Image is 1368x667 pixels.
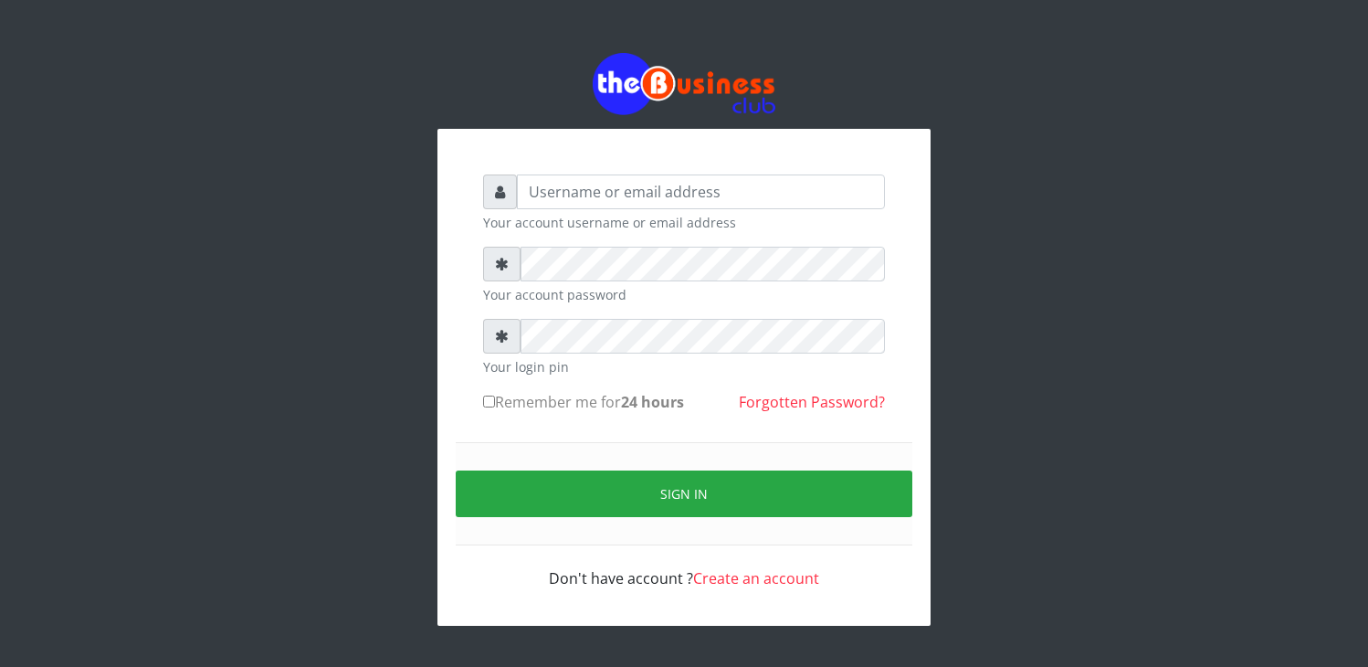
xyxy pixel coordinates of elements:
[483,545,885,589] div: Don't have account ?
[483,396,495,408] input: Remember me for24 hours
[483,285,885,304] small: Your account password
[483,213,885,232] small: Your account username or email address
[693,568,819,588] a: Create an account
[739,392,885,412] a: Forgotten Password?
[621,392,684,412] b: 24 hours
[483,357,885,376] small: Your login pin
[517,175,885,209] input: Username or email address
[456,471,912,517] button: Sign in
[483,391,684,413] label: Remember me for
